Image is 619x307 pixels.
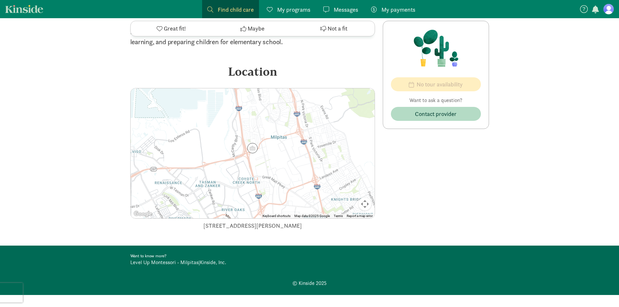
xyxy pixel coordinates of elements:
span: Contact provider [415,109,457,118]
button: Maybe [212,21,293,36]
p: Want to ask a question? [391,96,481,104]
div: | [130,259,306,266]
span: Maybe [248,24,264,33]
span: Messages [334,5,358,14]
button: Keyboard shortcuts [263,214,290,218]
a: Level Up Montessori - Milpitas [130,259,199,266]
a: Kinside, Inc. [200,259,226,266]
span: No tour availability [417,80,463,89]
div: Location [130,63,375,80]
img: Google [132,210,154,218]
a: Terms (opens in new tab) [334,214,343,218]
strong: Want to know more? [130,253,166,259]
button: No tour availability [391,77,481,91]
div: © Kinside 2025 [130,279,489,287]
button: Map camera controls [358,198,371,211]
span: Map data ©2025 Google [294,214,330,218]
button: Great fit! [131,21,212,36]
button: Not a fit [293,21,374,36]
span: My programs [277,5,310,14]
a: Open this area in Google Maps (opens a new window) [132,210,154,218]
span: My payments [381,5,415,14]
button: Contact provider [391,107,481,121]
span: Not a fit [328,24,347,33]
span: Great fit! [164,24,186,33]
a: Report a map error [347,214,373,218]
div: [STREET_ADDRESS][PERSON_NAME] [130,221,375,230]
a: Kinside [5,5,43,13]
span: Find child care [218,5,254,14]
